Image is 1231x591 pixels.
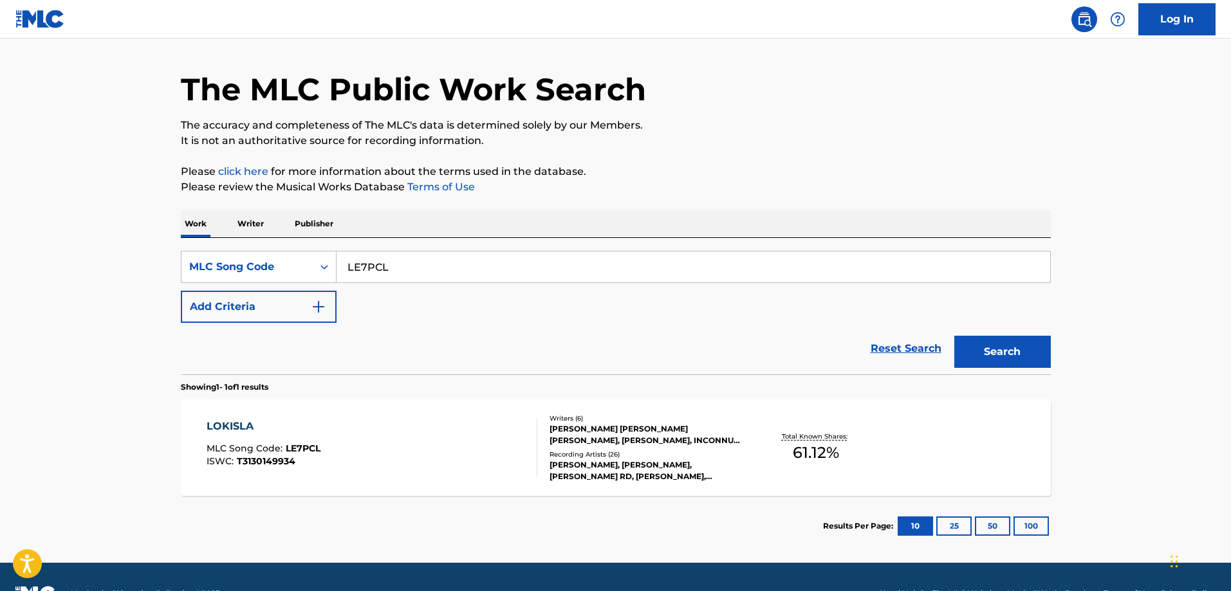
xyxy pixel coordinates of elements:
p: Results Per Page: [823,520,896,532]
p: It is not an authoritative source for recording information. [181,133,1051,149]
img: MLC Logo [15,10,65,28]
span: LE7PCL [286,442,320,454]
div: Writers ( 6 ) [550,414,744,423]
div: [PERSON_NAME], [PERSON_NAME], [PERSON_NAME] RD, [PERSON_NAME], [PERSON_NAME],[PERSON_NAME] RD,[PE... [550,459,744,482]
button: Search [954,336,1051,368]
div: MLC Song Code [189,259,305,275]
a: Public Search [1071,6,1097,32]
img: search [1077,12,1092,27]
p: Publisher [291,210,337,237]
div: [PERSON_NAME] [PERSON_NAME] [PERSON_NAME], [PERSON_NAME], INCONNU COMPOSITEUR AUTEUR, STIVI [PERS... [550,423,744,446]
a: Log In [1138,3,1216,35]
a: LOKISLAMLC Song Code:LE7PCLISWC:T3130149934Writers (6)[PERSON_NAME] [PERSON_NAME] [PERSON_NAME], ... [181,399,1051,496]
p: Work [181,210,210,237]
img: help [1110,12,1125,27]
button: Add Criteria [181,291,337,323]
form: Search Form [181,251,1051,374]
h1: The MLC Public Work Search [181,70,646,109]
iframe: Chat Widget [1167,529,1231,591]
p: Showing 1 - 1 of 1 results [181,381,268,393]
a: Reset Search [864,334,948,363]
div: Recording Artists ( 26 ) [550,450,744,459]
button: 25 [936,516,972,536]
span: ISWC : [207,455,237,467]
span: 61.12 % [793,441,839,464]
span: T3130149934 [237,455,295,467]
p: Please review the Musical Works Database [181,179,1051,195]
div: Help [1105,6,1131,32]
p: The accuracy and completeness of The MLC's data is determined solely by our Members. [181,118,1051,133]
p: Writer [234,210,268,237]
div: Drag [1171,542,1178,581]
p: Please for more information about the terms used in the database. [181,164,1051,179]
p: Total Known Shares: [782,432,851,441]
button: 50 [975,516,1010,536]
div: LOKISLA [207,419,320,434]
button: 10 [898,516,933,536]
img: 9d2ae6d4665cec9f34b9.svg [311,299,326,314]
a: click here [218,165,268,177]
a: Terms of Use [405,181,475,193]
button: 100 [1013,516,1049,536]
span: MLC Song Code : [207,442,286,454]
